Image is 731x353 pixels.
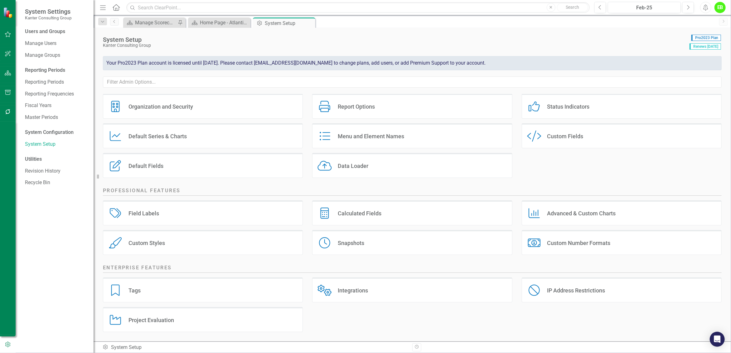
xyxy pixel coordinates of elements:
[691,35,721,41] span: Pro2023 Plan
[25,8,72,15] span: System Settings
[128,287,141,294] div: Tags
[128,239,165,247] div: Custom Styles
[125,19,176,27] a: Manage Scorecards
[338,133,404,140] div: Menu and Element Names
[338,210,381,217] div: Calculated Fields
[547,103,590,110] div: Status Indicators
[128,162,163,169] div: Default Fields
[338,239,364,247] div: Snapshots
[135,19,176,27] div: Manage Scorecards
[338,103,375,110] div: Report Options
[338,162,368,169] div: Data Loader
[547,210,616,217] div: Advanced & Custom Charts
[25,168,87,175] a: Revision History
[547,133,583,140] div: Custom Fields
[102,344,408,351] div: System Setup
[25,141,87,148] a: System Setup
[25,40,87,47] a: Manage Users
[128,133,187,140] div: Default Series & Charts
[265,19,314,27] div: System Setup
[25,102,87,109] a: Fiscal Years
[557,3,588,12] button: Search
[25,28,87,35] div: Users and Groups
[690,43,721,50] span: Renews [DATE]
[126,2,590,13] input: Search ClearPoint...
[128,103,193,110] div: Organization and Security
[200,19,249,27] div: Home Page - Atlantic TNG
[547,287,605,294] div: IP Address Restrictions
[103,36,686,43] div: System Setup
[338,287,368,294] div: Integrations
[566,5,579,10] span: Search
[103,187,722,196] h2: Professional Features
[128,210,159,217] div: Field Labels
[103,43,686,48] div: Kanter Consulting Group
[103,56,722,70] div: Your Pro2023 Plan account is licensed until [DATE]. Please contact [EMAIL_ADDRESS][DOMAIN_NAME] t...
[25,156,87,163] div: Utilities
[714,2,726,13] button: EB
[25,15,72,20] small: Kanter Consulting Group
[25,179,87,186] a: Recycle Bin
[103,264,722,273] h2: Enterprise Features
[103,76,722,88] input: Filter Admin Options...
[190,19,249,27] a: Home Page - Atlantic TNG
[128,316,174,324] div: Project Evaluation
[25,79,87,86] a: Reporting Periods
[25,67,87,74] div: Reporting Periods
[547,239,611,247] div: Custom Number Formats
[3,7,14,18] img: ClearPoint Strategy
[25,91,87,98] a: Reporting Frequencies
[25,129,87,136] div: System Configuration
[710,332,725,347] div: Open Intercom Messenger
[610,4,679,12] div: Feb-25
[608,2,681,13] button: Feb-25
[25,52,87,59] a: Manage Groups
[25,114,87,121] a: Master Periods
